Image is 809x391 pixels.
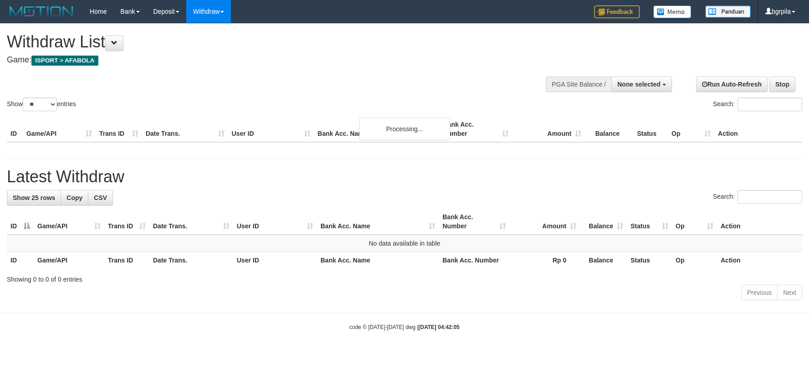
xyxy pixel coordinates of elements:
[7,56,530,65] h4: Game:
[233,252,317,269] th: User ID
[7,271,802,284] div: Showing 0 to 0 of 0 entries
[713,98,802,111] label: Search:
[594,5,640,18] img: Feedback.jpg
[317,252,439,269] th: Bank Acc. Name
[149,209,233,235] th: Date Trans.: activate to sort column ascending
[717,209,802,235] th: Action
[696,77,768,92] a: Run Auto-Refresh
[23,98,57,111] select: Showentries
[142,116,228,142] th: Date Trans.
[439,209,509,235] th: Bank Acc. Number: activate to sort column ascending
[350,324,460,330] small: code © [DATE]-[DATE] dwg |
[7,98,76,111] label: Show entries
[7,5,76,18] img: MOTION_logo.png
[668,116,714,142] th: Op
[439,252,509,269] th: Bank Acc. Number
[61,190,88,206] a: Copy
[31,56,98,66] span: ISPORT > AFABOLA
[585,116,633,142] th: Balance
[512,116,585,142] th: Amount
[317,209,439,235] th: Bank Acc. Name: activate to sort column ascending
[94,194,107,201] span: CSV
[627,209,672,235] th: Status: activate to sort column ascending
[705,5,751,18] img: panduan.png
[769,77,795,92] a: Stop
[714,116,802,142] th: Action
[627,252,672,269] th: Status
[7,252,34,269] th: ID
[611,77,672,92] button: None selected
[7,190,61,206] a: Show 25 rows
[7,209,34,235] th: ID: activate to sort column descending
[509,209,580,235] th: Amount: activate to sort column ascending
[633,116,668,142] th: Status
[13,194,55,201] span: Show 25 rows
[104,252,149,269] th: Trans ID
[741,285,778,300] a: Previous
[672,252,717,269] th: Op
[738,190,802,204] input: Search:
[359,118,450,140] div: Processing...
[228,116,314,142] th: User ID
[617,81,661,88] span: None selected
[580,209,627,235] th: Balance: activate to sort column ascending
[672,209,717,235] th: Op: activate to sort column ascending
[653,5,692,18] img: Button%20Memo.svg
[104,209,149,235] th: Trans ID: activate to sort column ascending
[7,116,23,142] th: ID
[233,209,317,235] th: User ID: activate to sort column ascending
[23,116,96,142] th: Game/API
[713,190,802,204] label: Search:
[546,77,611,92] div: PGA Site Balance /
[7,235,802,252] td: No data available in table
[509,252,580,269] th: Rp 0
[314,116,440,142] th: Bank Acc. Name
[34,209,104,235] th: Game/API: activate to sort column ascending
[34,252,104,269] th: Game/API
[738,98,802,111] input: Search:
[96,116,142,142] th: Trans ID
[418,324,459,330] strong: [DATE] 04:42:05
[66,194,82,201] span: Copy
[777,285,802,300] a: Next
[580,252,627,269] th: Balance
[7,168,802,186] h1: Latest Withdraw
[717,252,802,269] th: Action
[88,190,113,206] a: CSV
[439,116,512,142] th: Bank Acc. Number
[149,252,233,269] th: Date Trans.
[7,33,530,51] h1: Withdraw List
